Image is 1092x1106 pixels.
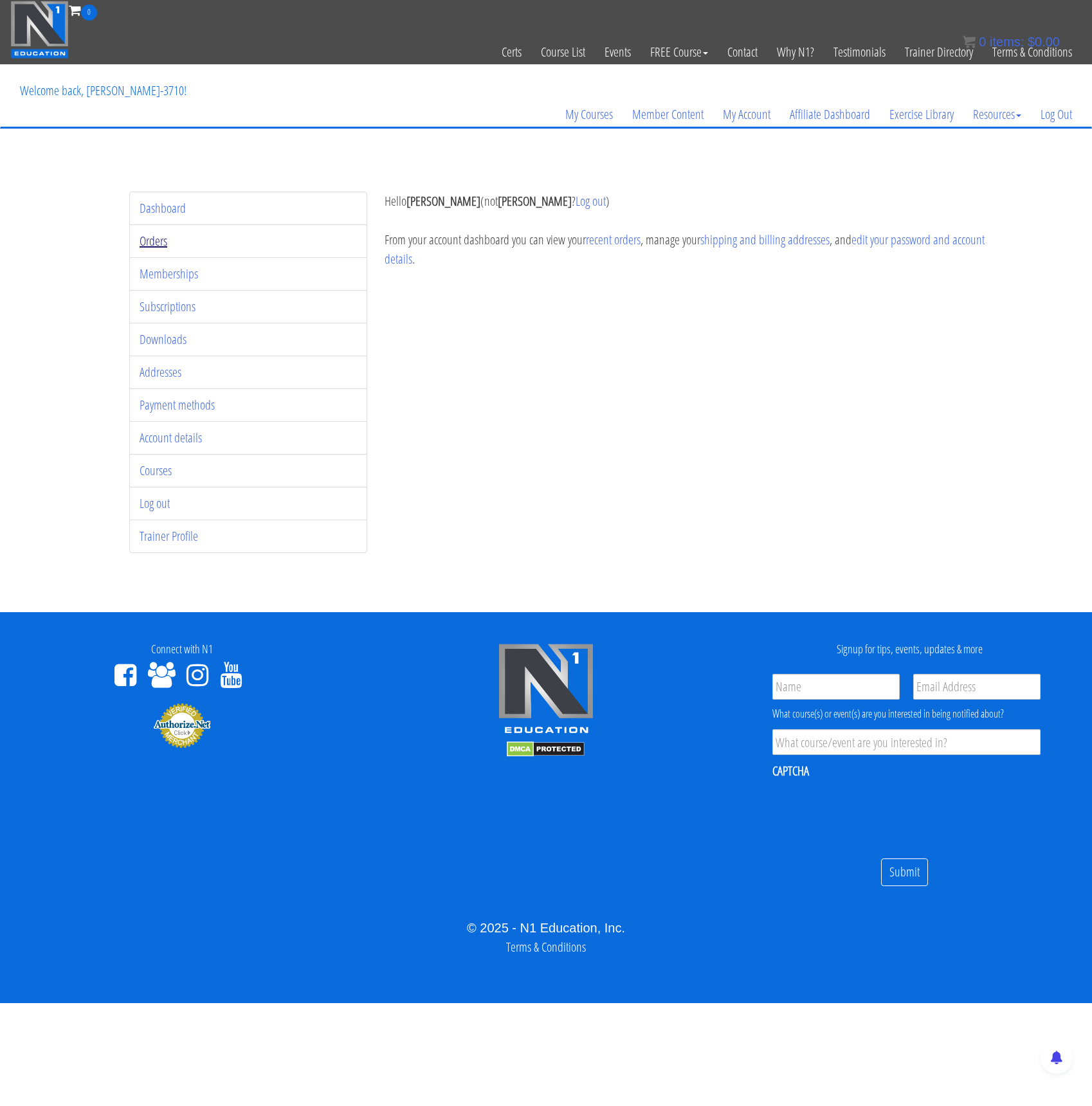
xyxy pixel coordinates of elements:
[385,192,994,211] p: Hello (not ? )
[140,462,172,479] a: Courses
[623,84,713,145] a: Member Content
[140,298,196,315] a: Subscriptions
[824,21,895,84] a: Testimonials
[641,21,718,84] a: FREE Course
[10,65,196,116] p: Welcome back, [PERSON_NAME]-3710!
[140,199,186,217] a: Dashboard
[586,231,641,248] a: recent orders
[498,643,594,738] img: n1-edu-logo
[10,918,1082,938] div: © 2025 - N1 Education, Inc.
[772,706,1041,721] div: What course(s) or event(s) are you interested in being notified about?
[1031,84,1082,145] a: Log Out
[506,938,586,956] a: Terms & Conditions
[140,331,187,348] a: Downloads
[10,1,69,59] img: n1-education
[531,21,595,84] a: Course List
[153,702,211,748] img: Authorize.Net Merchant - Click to Verify
[913,674,1041,700] input: Email Address
[576,192,606,210] a: Log out
[406,192,480,210] strong: [PERSON_NAME]
[140,494,170,512] a: Log out
[1028,35,1060,49] bdi: 0.00
[69,1,97,19] a: 0
[895,21,983,84] a: Trainer Directory
[556,84,623,145] a: My Courses
[140,527,198,545] a: Trainer Profile
[507,741,585,757] img: DMCA.com Protection Status
[780,84,880,145] a: Affiliate Dashboard
[140,429,202,446] a: Account details
[979,35,986,49] span: 0
[990,35,1024,49] span: items:
[498,192,572,210] strong: [PERSON_NAME]
[10,643,354,656] h4: Connect with N1
[772,729,1041,755] input: What course/event are you interested in?
[713,84,780,145] a: My Account
[140,265,198,282] a: Memberships
[718,21,767,84] a: Contact
[1028,35,1035,49] span: $
[772,763,809,779] label: CAPTCHA
[140,396,215,413] a: Payment methods
[140,232,167,249] a: Orders
[385,230,994,269] p: From your account dashboard you can view your , manage your , and .
[881,858,928,886] input: Submit
[595,21,641,84] a: Events
[81,5,97,21] span: 0
[700,231,830,248] a: shipping and billing addresses
[963,35,976,48] img: icon11.png
[880,84,963,145] a: Exercise Library
[738,643,1082,656] h4: Signup for tips, events, updates & more
[140,363,181,381] a: Addresses
[772,788,968,838] iframe: reCAPTCHA
[963,84,1031,145] a: Resources
[983,21,1082,84] a: Terms & Conditions
[963,35,1060,49] a: 0 items: $0.00
[772,674,900,700] input: Name
[767,21,824,84] a: Why N1?
[492,21,531,84] a: Certs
